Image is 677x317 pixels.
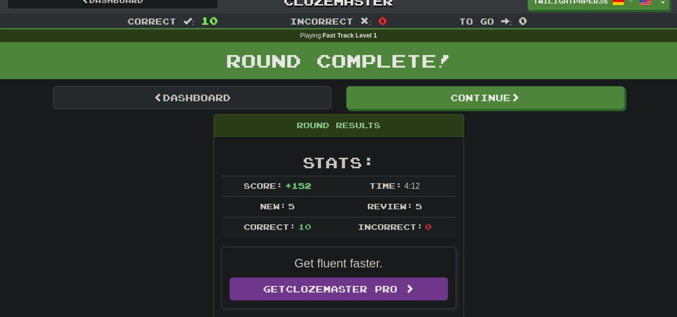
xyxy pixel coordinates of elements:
span: New: [260,201,286,211]
span: Review: [367,201,413,211]
span: : [183,17,194,26]
span: 0 [519,15,527,27]
span: 10 [298,222,311,231]
p: Get fluent faster. [230,255,448,272]
h2: Stats: [221,154,456,171]
span: + 152 [285,181,311,190]
span: 0 [425,222,431,231]
span: 5 [288,201,295,211]
span: Score: [244,181,283,190]
a: GetClozemaster Pro [230,277,448,300]
strong: Fast Track Level 1 [323,32,377,39]
span: : [501,17,512,26]
span: : [360,17,371,26]
span: 4 : 12 [404,182,420,190]
span: Clozemaster Pro [286,283,397,294]
span: Correct [127,16,176,26]
span: 10 [201,15,218,27]
h1: Round Complete! [4,51,673,71]
span: To go [459,16,494,26]
a: Dashboard [53,86,331,109]
span: Time: [369,181,402,190]
button: Continue [346,86,624,109]
span: Correct: [244,222,296,231]
span: 5 [415,201,422,211]
span: Incorrect: [358,222,423,231]
span: 0 [378,15,387,27]
span: Incorrect [290,16,353,26]
div: Round Results [214,115,464,137]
